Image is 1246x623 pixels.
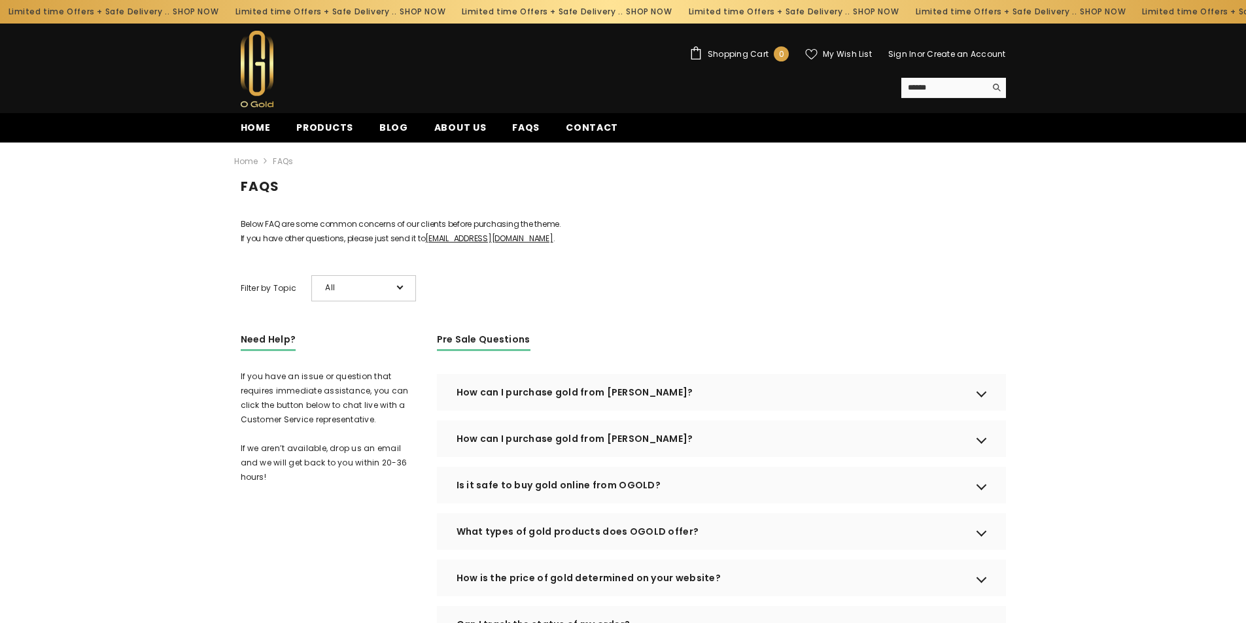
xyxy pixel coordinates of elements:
p: Below FAQ are some common concerns of our clients before purchasing the theme. If you have other ... [241,217,1006,246]
a: Blog [366,120,421,143]
a: [EMAIL_ADDRESS][DOMAIN_NAME] [425,233,553,244]
a: SHOP NOW [400,5,445,19]
div: Limited time Offers + Safe Delivery .. [227,1,454,22]
a: Products [283,120,366,143]
div: Limited time Offers + Safe Delivery .. [453,1,680,22]
nav: breadcrumbs [234,148,999,175]
a: SHOP NOW [173,5,218,19]
span: Contact [566,121,618,134]
a: FAQs [499,120,553,143]
span: My Wish List [823,50,872,58]
div: What types of gold products does OGOLD offer? [437,513,1006,550]
a: Home [228,120,284,143]
span: Products [296,121,353,134]
summary: Search [901,78,1006,98]
a: My Wish List [805,48,872,60]
a: SHOP NOW [627,5,672,19]
span: If you have an issue or question that requires immediate assistance, you can click the button bel... [241,371,409,482]
span: About us [434,121,487,134]
button: Search [986,78,1006,97]
h3: Pre Sale Questions [437,332,530,351]
span: Home [241,121,271,134]
a: Create an Account [927,48,1005,59]
span: Shopping Cart [708,50,769,58]
h3: Need Help? [241,332,296,351]
span: or [917,48,925,59]
a: Contact [553,120,631,143]
a: Sign In [888,48,917,59]
span: Filter by Topic [241,281,297,295]
div: How can I purchase gold from [PERSON_NAME]? [437,420,1006,457]
a: Shopping Cart [689,46,789,61]
span: FAQs [512,121,540,134]
a: Home [234,154,258,169]
div: How is the price of gold determined on your website? [437,560,1006,596]
div: Limited time Offers + Safe Delivery .. [907,1,1134,22]
a: About us [421,120,500,143]
a: SHOP NOW [853,5,899,19]
div: All [311,275,416,301]
h1: FAQs [241,173,1006,209]
div: How can I purchase gold from [PERSON_NAME]? [437,374,1006,411]
div: Limited time Offers + Safe Delivery .. [680,1,907,22]
span: Blog [379,121,408,134]
span: 0 [779,47,784,61]
div: Is it safe to buy gold online from OGOLD? [437,467,1006,503]
img: Ogold Shop [241,31,273,107]
span: FAQs [273,154,293,169]
span: All [325,280,390,295]
a: SHOP NOW [1080,5,1126,19]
